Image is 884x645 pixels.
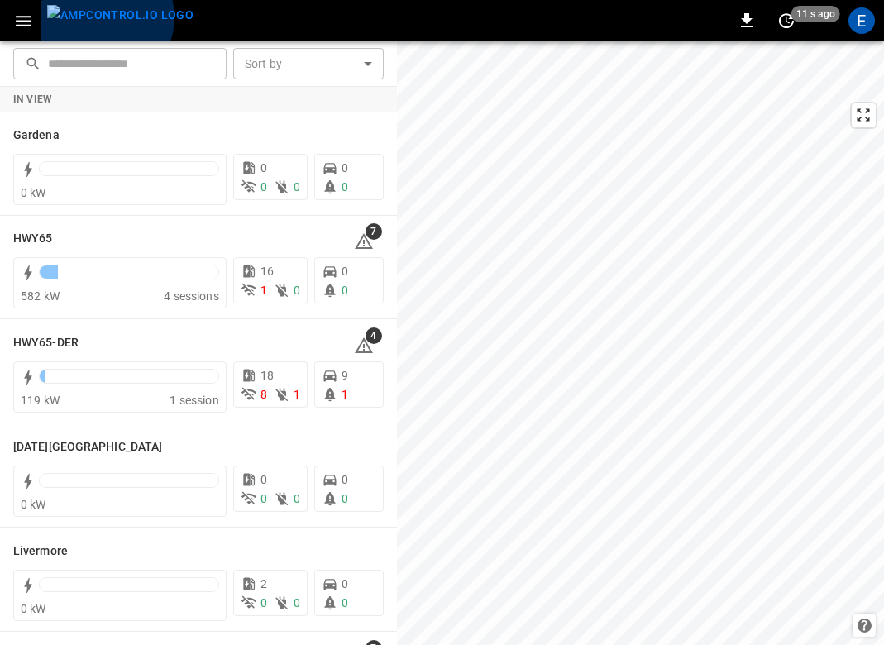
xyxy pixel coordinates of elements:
[773,7,800,34] button: set refresh interval
[260,284,267,297] span: 1
[13,542,68,561] h6: Livermore
[21,186,46,199] span: 0 kW
[342,161,348,174] span: 0
[397,41,884,645] canvas: Map
[294,388,300,401] span: 1
[21,394,60,407] span: 119 kW
[342,369,348,382] span: 9
[342,180,348,193] span: 0
[21,602,46,615] span: 0 kW
[260,161,267,174] span: 0
[366,223,382,240] span: 7
[13,93,53,105] strong: In View
[342,265,348,278] span: 0
[13,127,60,145] h6: Gardena
[260,369,274,382] span: 18
[342,596,348,609] span: 0
[170,394,218,407] span: 1 session
[342,492,348,505] span: 0
[342,473,348,486] span: 0
[260,388,267,401] span: 8
[294,284,300,297] span: 0
[294,492,300,505] span: 0
[13,334,79,352] h6: HWY65-DER
[21,289,60,303] span: 582 kW
[260,596,267,609] span: 0
[13,438,162,456] h6: Karma Center
[342,388,348,401] span: 1
[294,596,300,609] span: 0
[164,289,219,303] span: 4 sessions
[260,265,274,278] span: 16
[47,5,194,26] img: ampcontrol.io logo
[260,492,267,505] span: 0
[366,327,382,344] span: 4
[791,6,840,22] span: 11 s ago
[21,498,46,511] span: 0 kW
[342,284,348,297] span: 0
[260,180,267,193] span: 0
[260,473,267,486] span: 0
[13,230,53,248] h6: HWY65
[294,180,300,193] span: 0
[342,577,348,590] span: 0
[848,7,875,34] div: profile-icon
[260,577,267,590] span: 2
